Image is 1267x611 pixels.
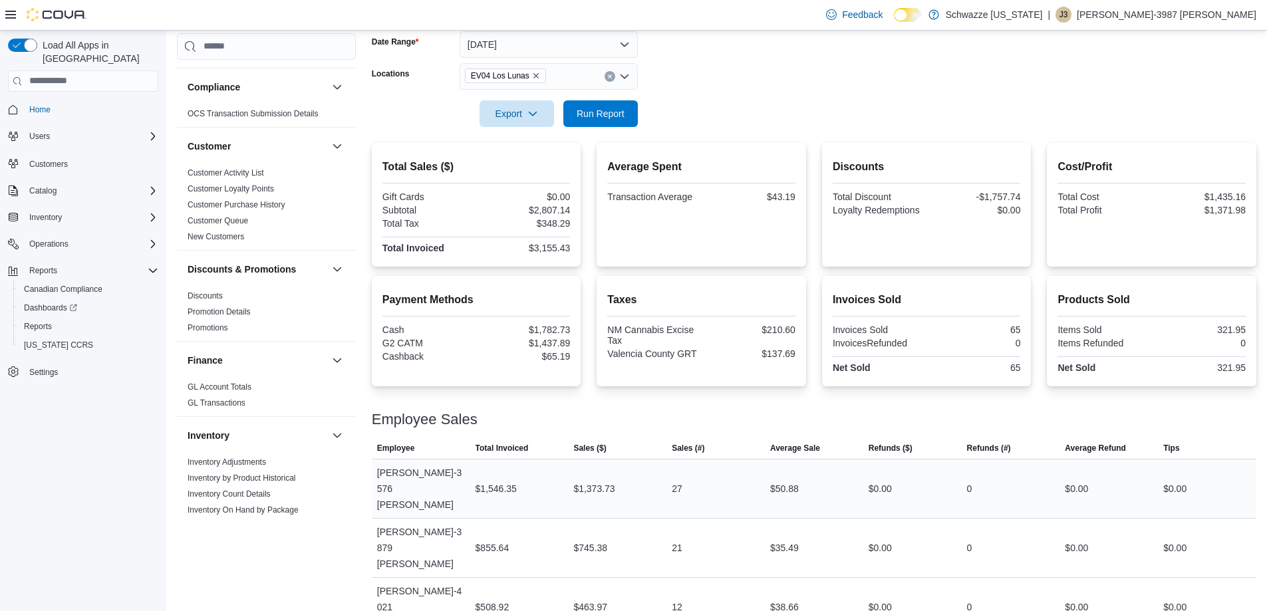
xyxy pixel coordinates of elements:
[465,68,546,83] span: EV04 Los Lunas
[24,183,158,199] span: Catalog
[573,540,607,556] div: $745.38
[488,100,546,127] span: Export
[382,243,444,253] strong: Total Invoiced
[869,540,892,556] div: $0.00
[1057,191,1149,202] div: Total Cost
[833,362,871,373] strong: Net Sold
[842,8,883,21] span: Feedback
[13,336,164,354] button: [US_STATE] CCRS
[177,106,356,127] div: Compliance
[29,131,50,142] span: Users
[24,364,63,380] a: Settings
[1155,191,1246,202] div: $1,435.16
[188,216,248,225] a: Customer Queue
[1155,324,1246,335] div: 321.95
[607,159,795,175] h2: Average Spent
[188,183,274,194] span: Customer Loyalty Points
[177,379,356,416] div: Finance
[177,165,356,250] div: Customer
[607,292,795,308] h2: Taxes
[1077,7,1256,23] p: [PERSON_NAME]-3987 [PERSON_NAME]
[372,519,470,577] div: [PERSON_NAME]-3879 [PERSON_NAME]
[188,231,244,242] span: New Customers
[29,185,57,196] span: Catalog
[1057,362,1095,373] strong: Net Sold
[3,235,164,253] button: Operations
[329,352,345,368] button: Finance
[833,324,924,335] div: Invoices Sold
[1057,338,1149,348] div: Items Refunded
[1048,7,1050,23] p: |
[1065,481,1088,497] div: $0.00
[894,8,922,22] input: Dark Mode
[19,300,158,316] span: Dashboards
[479,338,570,348] div: $1,437.89
[29,212,62,223] span: Inventory
[372,37,419,47] label: Date Range
[29,104,51,115] span: Home
[188,168,264,178] span: Customer Activity List
[329,79,345,95] button: Compliance
[188,429,327,442] button: Inventory
[188,323,228,332] a: Promotions
[704,324,795,335] div: $210.60
[479,218,570,229] div: $348.29
[188,307,251,316] a: Promotion Details
[476,481,517,497] div: $1,546.35
[619,71,630,82] button: Open list of options
[479,324,570,335] div: $1,782.73
[188,473,296,483] span: Inventory by Product Historical
[188,140,327,153] button: Customer
[672,481,682,497] div: 27
[1163,540,1187,556] div: $0.00
[532,72,540,80] button: Remove EV04 Los Lunas from selection in this group
[929,205,1020,215] div: $0.00
[24,155,158,172] span: Customers
[188,489,271,499] a: Inventory Count Details
[1057,292,1246,308] h2: Products Sold
[869,481,892,497] div: $0.00
[329,428,345,443] button: Inventory
[24,236,74,252] button: Operations
[188,263,296,276] h3: Discounts & Promotions
[19,337,158,353] span: Washington CCRS
[24,236,158,252] span: Operations
[967,481,972,497] div: 0
[1163,481,1187,497] div: $0.00
[672,443,704,453] span: Sales (#)
[1065,540,1088,556] div: $0.00
[188,382,251,392] a: GL Account Totals
[177,288,356,341] div: Discounts & Promotions
[967,540,972,556] div: 0
[8,94,158,416] nav: Complex example
[188,457,266,467] span: Inventory Adjustments
[704,191,795,202] div: $43.19
[833,205,924,215] div: Loyalty Redemptions
[3,208,164,227] button: Inventory
[605,71,615,82] button: Clear input
[13,317,164,336] button: Reports
[479,243,570,253] div: $3,155.43
[1155,362,1246,373] div: 321.95
[476,443,529,453] span: Total Invoiced
[1056,7,1071,23] div: Jodi-3987 Jansen
[479,351,570,362] div: $65.19
[188,398,245,408] span: GL Transactions
[607,348,698,359] div: Valencia County GRT
[188,505,299,515] span: Inventory On Hand by Package
[3,182,164,200] button: Catalog
[19,318,57,334] a: Reports
[1155,338,1246,348] div: 0
[24,209,158,225] span: Inventory
[188,140,231,153] h3: Customer
[19,318,158,334] span: Reports
[13,299,164,317] a: Dashboards
[929,324,1020,335] div: 65
[1155,205,1246,215] div: $1,371.98
[573,443,606,453] span: Sales ($)
[188,354,223,367] h3: Finance
[1057,205,1149,215] div: Total Profit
